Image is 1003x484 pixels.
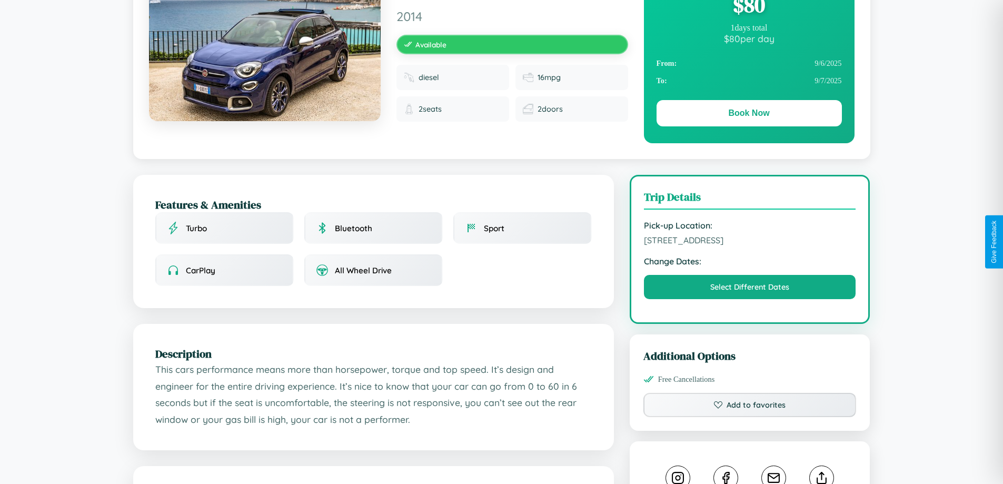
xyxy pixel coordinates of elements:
button: Select Different Dates [644,275,856,299]
button: Add to favorites [643,393,857,417]
div: 9 / 6 / 2025 [657,55,842,72]
span: 16 mpg [538,73,561,82]
img: Doors [523,104,533,114]
p: This cars performance means more than horsepower, torque and top speed. It’s design and engineer ... [155,361,592,428]
img: Fuel type [404,72,414,83]
span: CarPlay [186,265,215,275]
img: Fuel efficiency [523,72,533,83]
span: Available [415,40,446,49]
span: Turbo [186,223,207,233]
span: [STREET_ADDRESS] [644,235,856,245]
span: 2014 [396,8,628,24]
span: Sport [484,223,504,233]
strong: Change Dates: [644,256,856,266]
div: 1 days total [657,23,842,33]
span: 2 doors [538,104,563,114]
span: Free Cancellations [658,375,715,384]
h2: Features & Amenities [155,197,592,212]
img: Seats [404,104,414,114]
div: Give Feedback [990,221,998,263]
h3: Trip Details [644,189,856,210]
h2: Description [155,346,592,361]
div: $ 80 per day [657,33,842,44]
strong: To: [657,76,667,85]
span: Bluetooth [335,223,372,233]
span: diesel [419,73,439,82]
strong: Pick-up Location: [644,220,856,231]
h3: Additional Options [643,348,857,363]
div: 9 / 7 / 2025 [657,72,842,90]
span: 2 seats [419,104,442,114]
strong: From: [657,59,677,68]
button: Book Now [657,100,842,126]
span: All Wheel Drive [335,265,392,275]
